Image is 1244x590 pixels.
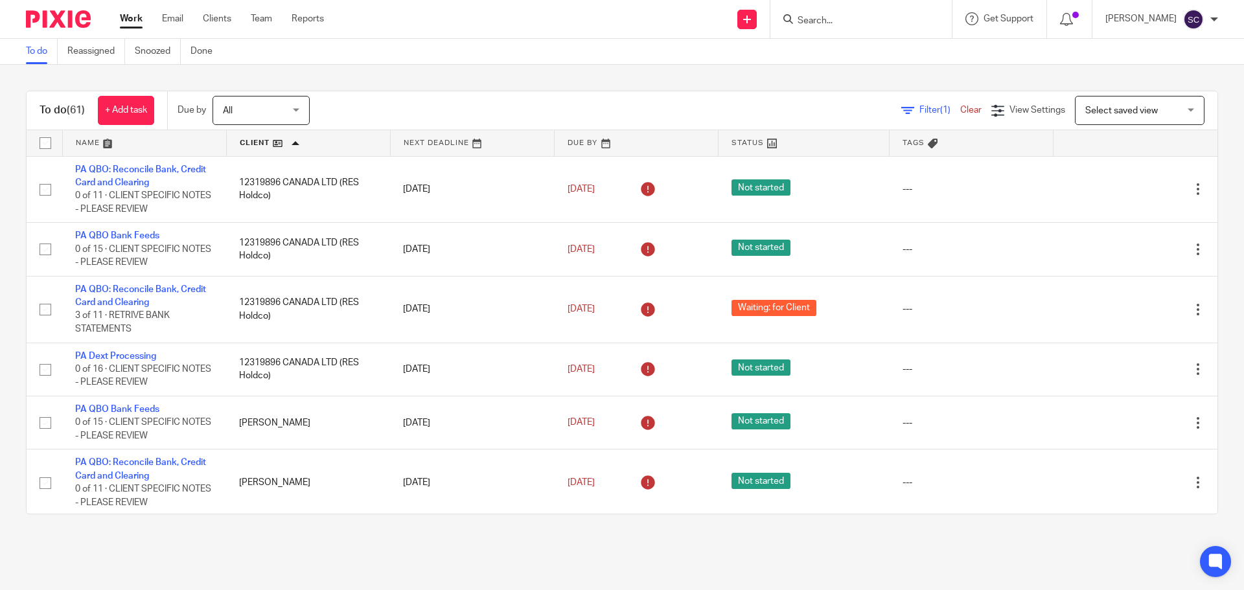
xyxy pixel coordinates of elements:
span: Not started [731,473,790,489]
img: Pixie [26,10,91,28]
td: [DATE] [390,449,554,516]
a: PA QBO: Reconcile Bank, Credit Card and Clearing [75,165,206,187]
span: [DATE] [568,304,595,313]
td: [DATE] [390,396,554,449]
a: Team [251,12,272,25]
p: Due by [178,104,206,117]
a: To do [26,39,58,64]
span: 0 of 15 · CLIENT SPECIFIC NOTES - PLEASE REVIEW [75,245,211,267]
span: (1) [940,106,950,115]
div: --- [903,302,1041,315]
span: Not started [731,179,790,196]
span: 0 of 11 · CLIENT SPECIFIC NOTES - PLEASE REVIEW [75,191,211,214]
span: [DATE] [568,365,595,374]
span: Waiting: for Client [731,300,816,316]
td: [DATE] [390,223,554,276]
a: + Add task [98,96,154,125]
span: Select saved view [1085,106,1158,115]
div: --- [903,243,1041,256]
a: Work [120,12,143,25]
span: [DATE] [568,418,595,427]
a: PA QBO Bank Feeds [75,231,159,240]
span: 0 of 11 · CLIENT SPECIFIC NOTES - PLEASE REVIEW [75,484,211,507]
a: PA Dext Processing [75,352,156,361]
span: [DATE] [568,478,595,487]
span: Get Support [984,14,1033,23]
span: [DATE] [568,245,595,254]
a: Done [190,39,222,64]
a: Email [162,12,183,25]
div: --- [903,476,1041,489]
span: 0 of 15 · CLIENT SPECIFIC NOTES - PLEASE REVIEW [75,418,211,441]
div: --- [903,183,1041,196]
td: [PERSON_NAME] [226,396,390,449]
td: [DATE] [390,343,554,396]
span: Not started [731,413,790,429]
div: --- [903,363,1041,376]
h1: To do [40,104,85,117]
td: [DATE] [390,276,554,343]
a: PA QBO Bank Feeds [75,405,159,414]
td: 12319896 CANADA LTD (RES Holdco) [226,343,390,396]
span: All [223,106,233,115]
a: Clients [203,12,231,25]
div: --- [903,416,1041,429]
a: Reassigned [67,39,125,64]
p: [PERSON_NAME] [1105,12,1177,25]
span: Tags [903,139,925,146]
span: (61) [67,105,85,115]
td: 12319896 CANADA LTD (RES Holdco) [226,156,390,223]
a: PA QBO: Reconcile Bank, Credit Card and Clearing [75,285,206,307]
a: Clear [960,106,982,115]
span: View Settings [1009,106,1065,115]
span: 0 of 16 · CLIENT SPECIFIC NOTES - PLEASE REVIEW [75,365,211,387]
img: svg%3E [1183,9,1204,30]
td: 12319896 CANADA LTD (RES Holdco) [226,276,390,343]
span: 3 of 11 · RETRIVE BANK STATEMENTS [75,312,170,334]
td: [DATE] [390,156,554,223]
span: Not started [731,359,790,376]
span: Filter [919,106,960,115]
td: 12319896 CANADA LTD (RES Holdco) [226,223,390,276]
input: Search [796,16,913,27]
span: [DATE] [568,185,595,194]
a: Snoozed [135,39,181,64]
td: [PERSON_NAME] [226,449,390,516]
span: Not started [731,240,790,256]
a: PA QBO: Reconcile Bank, Credit Card and Clearing [75,458,206,480]
a: Reports [292,12,324,25]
